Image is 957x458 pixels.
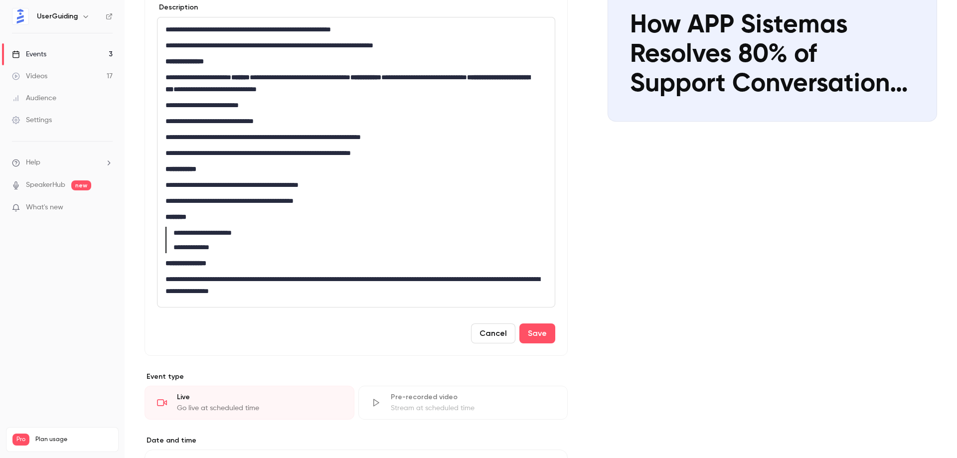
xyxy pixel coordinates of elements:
div: Pre-recorded videoStream at scheduled time [358,386,568,420]
iframe: Noticeable Trigger [101,203,113,212]
button: Cancel [471,323,515,343]
div: editor [158,17,555,307]
p: Event type [145,372,568,382]
span: What's new [26,202,63,213]
li: help-dropdown-opener [12,157,113,168]
div: Settings [12,115,52,125]
label: Description [157,2,198,12]
section: description [157,17,555,307]
span: Help [26,157,40,168]
div: Pre-recorded video [391,392,556,402]
a: SpeakerHub [26,180,65,190]
span: Pro [12,434,29,446]
button: Save [519,323,555,343]
span: new [71,180,91,190]
div: Go live at scheduled time [177,403,342,413]
div: Events [12,49,46,59]
img: UserGuiding [12,8,28,24]
div: Live [177,392,342,402]
label: Date and time [145,436,568,446]
div: LiveGo live at scheduled time [145,386,354,420]
div: Stream at scheduled time [391,403,556,413]
div: Audience [12,93,56,103]
div: Videos [12,71,47,81]
span: Plan usage [35,436,112,444]
h6: UserGuiding [37,11,78,21]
